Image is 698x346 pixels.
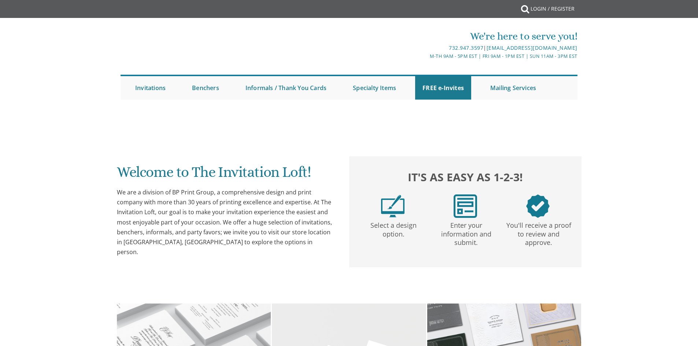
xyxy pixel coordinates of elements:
a: 732.947.3597 [449,44,483,51]
p: Select a design option. [359,218,428,239]
p: Enter your information and submit. [431,218,501,247]
a: Specialty Items [346,76,403,100]
h1: Welcome to The Invitation Loft! [117,164,335,186]
a: Benchers [185,76,226,100]
img: step1.png [381,194,405,218]
img: step3.png [526,194,550,218]
div: We are a division of BP Print Group, a comprehensive design and print company with more than 30 y... [117,187,335,257]
img: step2.png [454,194,477,218]
p: You'll receive a proof to review and approve. [504,218,573,247]
a: Mailing Services [483,76,543,100]
a: Invitations [128,76,173,100]
a: FREE e-Invites [415,76,471,100]
a: Informals / Thank You Cards [238,76,334,100]
a: [EMAIL_ADDRESS][DOMAIN_NAME] [487,44,577,51]
div: We're here to serve you! [273,29,577,44]
div: | [273,44,577,52]
div: M-Th 9am - 5pm EST | Fri 9am - 1pm EST | Sun 11am - 3pm EST [273,52,577,60]
h2: It's as easy as 1-2-3! [357,169,574,185]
